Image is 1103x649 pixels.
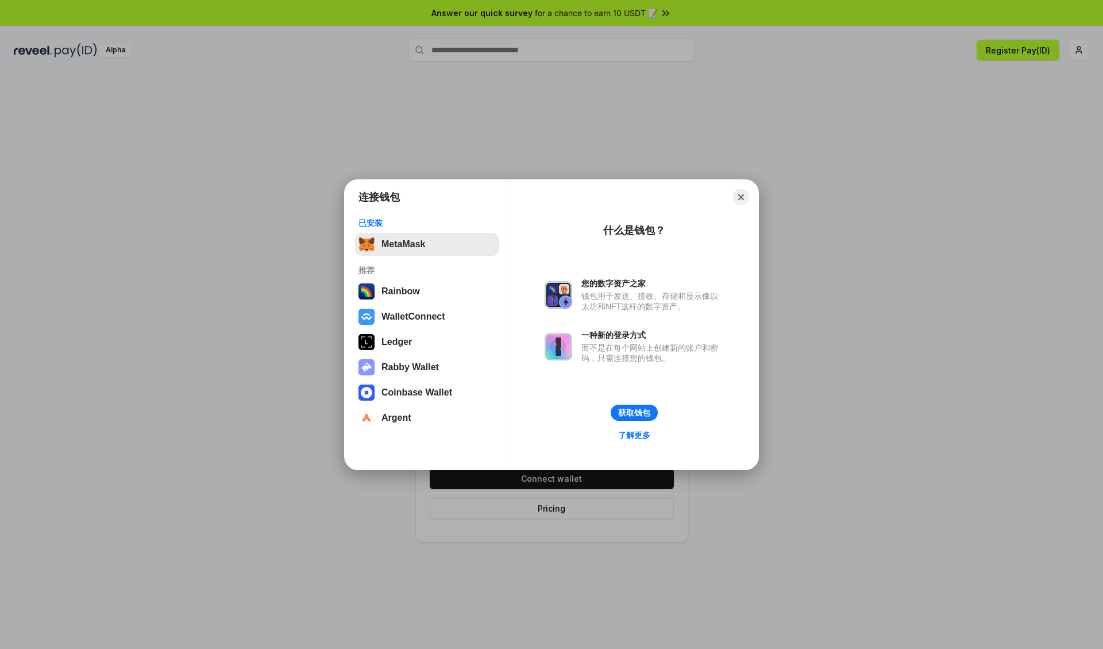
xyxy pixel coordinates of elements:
[358,385,375,401] img: svg+xml,%3Csvg%20width%3D%2228%22%20height%3D%2228%22%20viewBox%3D%220%200%2028%2028%22%20fill%3D...
[358,359,375,375] img: svg+xml,%3Csvg%20xmlns%3D%22http%3A%2F%2Fwww.w3.org%2F2000%2Fsvg%22%20fill%3D%22none%22%20viewBox...
[358,218,496,228] div: 已安装
[581,330,724,340] div: 一种新的登录方式
[581,278,724,289] div: 您的数字资产之家
[381,387,452,398] div: Coinbase Wallet
[355,280,499,303] button: Rainbow
[545,281,572,309] img: svg+xml,%3Csvg%20xmlns%3D%22http%3A%2F%2Fwww.w3.org%2F2000%2Fsvg%22%20fill%3D%22none%22%20viewBox...
[355,305,499,328] button: WalletConnect
[358,190,400,204] h1: 连接钱包
[381,239,425,249] div: MetaMask
[358,236,375,252] img: svg+xml,%3Csvg%20fill%3D%22none%22%20height%3D%2233%22%20viewBox%3D%220%200%2035%2033%22%20width%...
[381,286,420,297] div: Rainbow
[381,362,439,372] div: Rabby Wallet
[611,428,657,443] a: 了解更多
[381,312,445,322] div: WalletConnect
[355,331,499,354] button: Ledger
[381,413,411,423] div: Argent
[358,283,375,299] img: svg+xml,%3Csvg%20width%3D%22120%22%20height%3D%22120%22%20viewBox%3D%220%200%20120%20120%22%20fil...
[381,337,412,347] div: Ledger
[581,343,724,363] div: 而不是在每个网站上创建新的账户和密码，只需连接您的钱包。
[618,408,650,418] div: 获取钱包
[355,406,499,429] button: Argent
[358,410,375,426] img: svg+xml,%3Csvg%20width%3D%2228%22%20height%3D%2228%22%20viewBox%3D%220%200%2028%2028%22%20fill%3D...
[355,233,499,256] button: MetaMask
[358,265,496,275] div: 推荐
[603,224,665,237] div: 什么是钱包？
[618,430,650,440] div: 了解更多
[358,334,375,350] img: svg+xml,%3Csvg%20xmlns%3D%22http%3A%2F%2Fwww.w3.org%2F2000%2Fsvg%22%20width%3D%2228%22%20height%3...
[733,189,749,205] button: Close
[581,291,724,312] div: 钱包用于发送、接收、存储和显示像以太坊和NFT这样的数字资产。
[355,356,499,379] button: Rabby Wallet
[358,309,375,325] img: svg+xml,%3Csvg%20width%3D%2228%22%20height%3D%2228%22%20viewBox%3D%220%200%2028%2028%22%20fill%3D...
[545,333,572,360] img: svg+xml,%3Csvg%20xmlns%3D%22http%3A%2F%2Fwww.w3.org%2F2000%2Fsvg%22%20fill%3D%22none%22%20viewBox...
[611,405,658,421] button: 获取钱包
[355,381,499,404] button: Coinbase Wallet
